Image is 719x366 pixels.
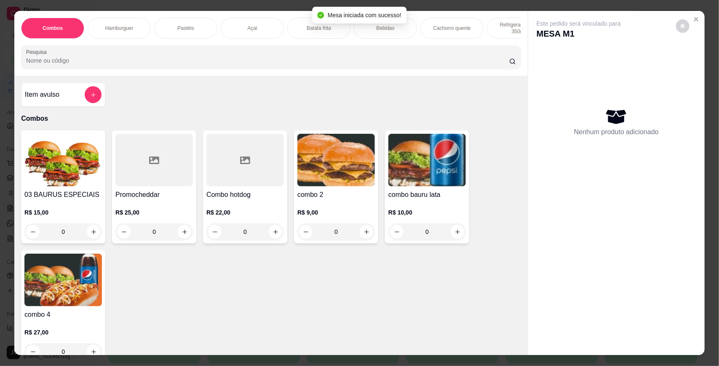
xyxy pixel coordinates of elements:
[178,225,191,239] button: increase-product-quantity
[537,19,621,28] p: Este pedido será vinculado para
[574,127,659,137] p: Nenhum produto adicionado
[26,345,40,358] button: decrease-product-quantity
[328,12,401,19] span: Mesa iniciada com sucesso!
[115,190,193,200] h4: Promocheddar
[676,19,690,33] button: decrease-product-quantity
[388,134,466,186] img: product-image
[433,25,470,32] p: Cachorro quente
[206,208,284,217] p: R$ 22,00
[494,21,543,35] p: Refrigerante lata 350ml
[451,225,464,239] button: increase-product-quantity
[390,225,404,239] button: decrease-product-quantity
[26,48,50,56] label: Pesquisa
[297,190,375,200] h4: combo 2
[537,28,621,40] p: MESA M1
[24,190,102,200] h4: 03 BAURUS ESPECIAIS
[299,225,313,239] button: decrease-product-quantity
[24,134,102,186] img: product-image
[43,25,63,32] p: Combos
[115,208,193,217] p: R$ 25,00
[297,134,375,186] img: product-image
[318,12,324,19] span: check-circle
[26,225,40,239] button: decrease-product-quantity
[269,225,282,239] button: increase-product-quantity
[24,310,102,320] h4: combo 4
[376,25,394,32] p: Bebidas
[247,25,257,32] p: Açai
[388,190,466,200] h4: combo bauru lata
[25,90,59,100] h4: Item avulso
[360,225,373,239] button: increase-product-quantity
[21,114,521,124] p: Combos
[87,345,100,358] button: increase-product-quantity
[307,25,331,32] p: Batata frita
[24,208,102,217] p: R$ 15,00
[87,225,100,239] button: increase-product-quantity
[117,225,131,239] button: decrease-product-quantity
[206,190,284,200] h4: Combo hotdog
[26,56,509,65] input: Pesquisa
[208,225,222,239] button: decrease-product-quantity
[24,328,102,337] p: R$ 27,00
[388,208,466,217] p: R$ 10,00
[85,86,102,103] button: add-separate-item
[177,25,194,32] p: Pastéis
[105,25,134,32] p: Hamburguer
[690,13,703,26] button: Close
[24,254,102,306] img: product-image
[297,208,375,217] p: R$ 9,00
